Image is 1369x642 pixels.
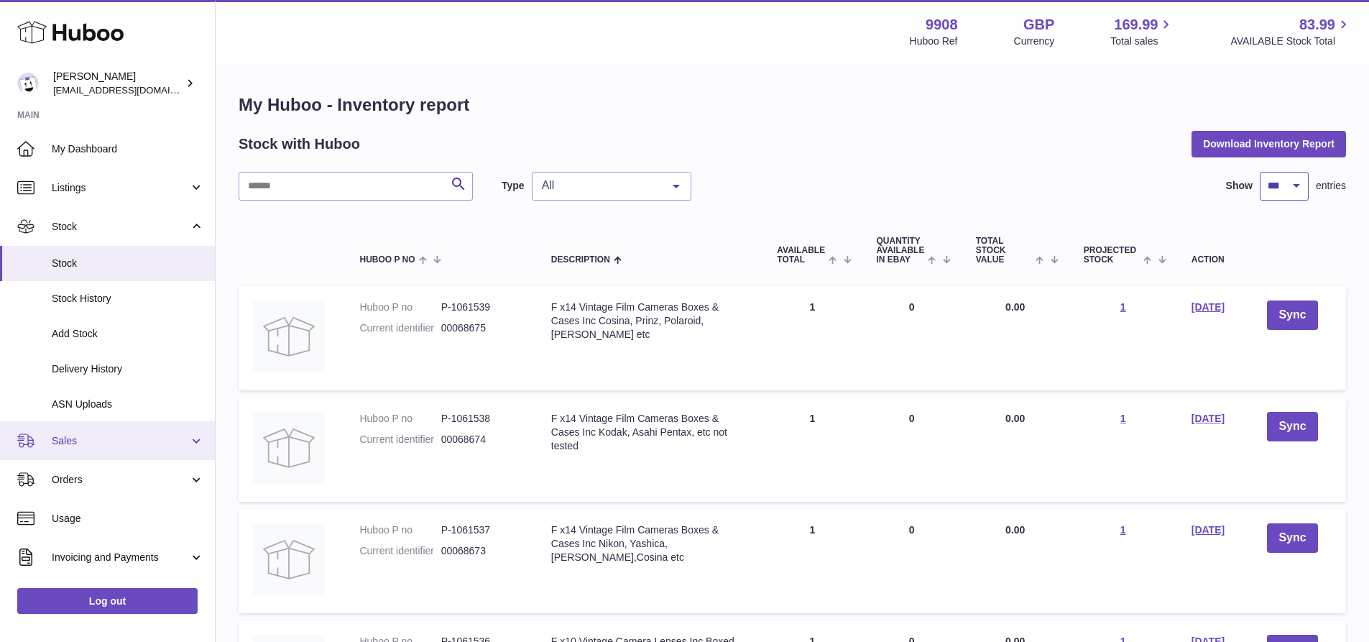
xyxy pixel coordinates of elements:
[1114,15,1158,35] span: 169.99
[253,412,325,484] img: product image
[551,412,748,453] div: F x14 Vintage Film Cameras Boxes & Cases Inc Kodak, Asahi Pentax, etc not tested
[52,327,204,341] span: Add Stock
[1120,524,1126,536] a: 1
[17,588,198,614] a: Log out
[538,178,662,193] span: All
[359,412,441,426] dt: Huboo P no
[1005,301,1025,313] span: 0.00
[1191,131,1346,157] button: Download Inventory Report
[551,255,610,265] span: Description
[52,473,189,487] span: Orders
[359,301,441,314] dt: Huboo P no
[53,70,183,97] div: [PERSON_NAME]
[253,301,325,372] img: product image
[1191,255,1225,265] div: Action
[53,84,211,96] span: [EMAIL_ADDRESS][DOMAIN_NAME]
[239,134,360,154] h2: Stock with Huboo
[1023,15,1054,35] strong: GBP
[1191,301,1225,313] a: [DATE]
[441,412,522,426] dd: P-1061538
[551,301,748,341] div: F x14 Vintage Film Cameras Boxes & Cases Inc Cosina, Prinz, Polaroid, [PERSON_NAME] etc
[1267,301,1317,330] button: Sync
[52,142,204,156] span: My Dashboard
[1230,15,1352,48] a: 83.99 AVAILABLE Stock Total
[1267,412,1317,441] button: Sync
[359,433,441,446] dt: Current identifier
[253,523,325,595] img: product image
[877,237,925,265] span: Quantity Available in eBay
[1005,413,1025,424] span: 0.00
[1316,179,1346,193] span: entries
[1120,301,1126,313] a: 1
[910,35,958,48] div: Huboo Ref
[926,15,958,35] strong: 9908
[1226,179,1253,193] label: Show
[1005,524,1025,536] span: 0.00
[52,551,189,564] span: Invoicing and Payments
[359,255,415,265] span: Huboo P no
[862,509,962,613] td: 0
[359,544,441,558] dt: Current identifier
[52,292,204,306] span: Stock History
[52,512,204,526] span: Usage
[976,237,1033,265] span: Total stock value
[441,321,522,335] dd: 00068675
[1110,15,1174,48] a: 169.99 Total sales
[502,179,525,193] label: Type
[1191,413,1225,424] a: [DATE]
[441,523,522,537] dd: P-1061537
[52,434,189,448] span: Sales
[52,398,204,411] span: ASN Uploads
[359,523,441,537] dt: Huboo P no
[777,246,825,265] span: AVAILABLE Total
[1230,35,1352,48] span: AVAILABLE Stock Total
[52,362,204,376] span: Delivery History
[1191,524,1225,536] a: [DATE]
[862,286,962,390] td: 0
[551,523,748,564] div: F x14 Vintage Film Cameras Boxes & Cases Inc Nikon, Yashica, [PERSON_NAME],Cosina etc
[1084,246,1140,265] span: Projected Stock
[441,433,522,446] dd: 00068674
[52,220,189,234] span: Stock
[1014,35,1055,48] div: Currency
[1267,523,1317,553] button: Sync
[17,73,39,94] img: tbcollectables@hotmail.co.uk
[52,181,189,195] span: Listings
[441,301,522,314] dd: P-1061539
[1120,413,1126,424] a: 1
[862,398,962,502] td: 0
[52,257,204,270] span: Stock
[359,321,441,335] dt: Current identifier
[1299,15,1335,35] span: 83.99
[762,509,862,613] td: 1
[1110,35,1174,48] span: Total sales
[762,398,862,502] td: 1
[762,286,862,390] td: 1
[239,93,1346,116] h1: My Huboo - Inventory report
[441,544,522,558] dd: 00068673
